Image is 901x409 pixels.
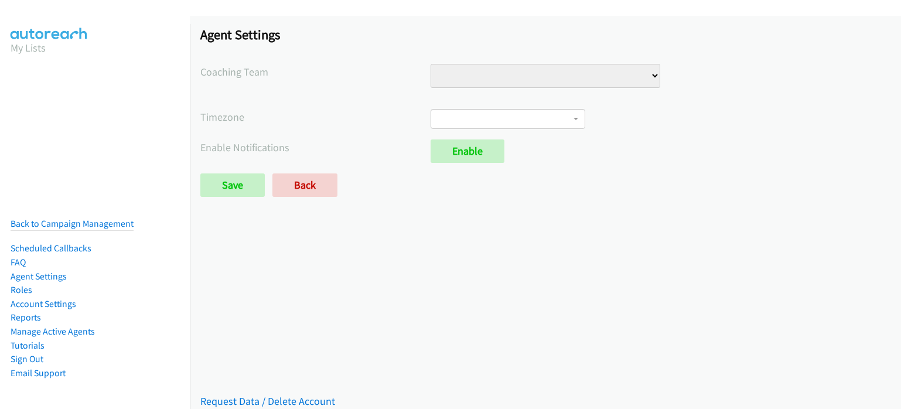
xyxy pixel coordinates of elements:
[11,243,91,254] a: Scheduled Callbacks
[11,367,66,379] a: Email Support
[11,271,67,282] a: Agent Settings
[11,353,43,364] a: Sign Out
[200,64,431,80] label: Coaching Team
[11,218,134,229] a: Back to Campaign Management
[200,139,431,155] label: Enable Notifications
[11,326,95,337] a: Manage Active Agents
[200,173,265,197] input: Save
[431,139,504,163] a: Enable
[200,109,431,125] label: Timezone
[200,394,335,408] a: Request Data / Delete Account
[11,41,46,54] a: My Lists
[11,284,32,295] a: Roles
[200,26,890,43] h1: Agent Settings
[11,340,45,351] a: Tutorials
[11,257,26,268] a: FAQ
[11,298,76,309] a: Account Settings
[11,312,41,323] a: Reports
[272,173,337,197] a: Back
